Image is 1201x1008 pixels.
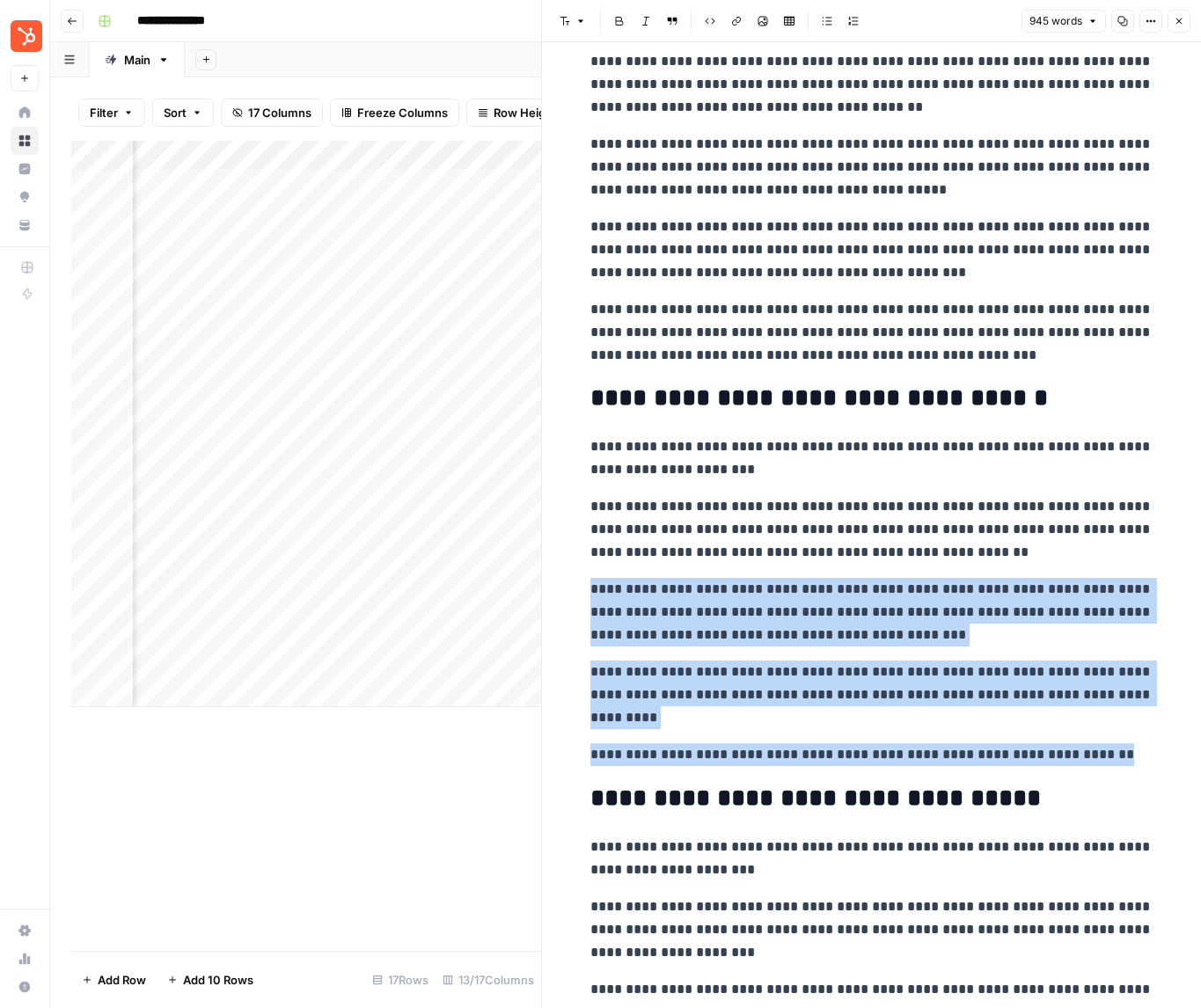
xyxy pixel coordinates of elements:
[248,104,311,121] span: 17 Columns
[11,127,39,155] a: Browse
[78,99,145,127] button: Filter
[11,211,39,239] a: Your Data
[494,104,557,121] span: Row Height
[124,51,150,69] div: Main
[152,99,214,127] button: Sort
[436,966,541,994] div: 13/17 Columns
[11,917,39,945] a: Settings
[11,14,39,58] button: Workspace: Tortured AI Dept.
[90,42,185,77] a: Main
[357,104,448,121] span: Freeze Columns
[157,966,264,994] button: Add 10 Rows
[98,971,146,989] span: Add Row
[466,99,568,127] button: Row Height
[330,99,459,127] button: Freeze Columns
[1029,13,1082,29] span: 945 words
[11,973,39,1001] button: Help + Support
[221,99,323,127] button: 17 Columns
[1022,10,1106,33] button: 945 words
[11,155,39,183] a: Insights
[365,966,436,994] div: 17 Rows
[11,183,39,211] a: Opportunities
[71,966,157,994] button: Add Row
[11,20,42,52] img: Tortured AI Dept. Logo
[11,99,39,127] a: Home
[11,945,39,973] a: Usage
[183,971,253,989] span: Add 10 Rows
[90,104,118,121] span: Filter
[164,104,187,121] span: Sort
